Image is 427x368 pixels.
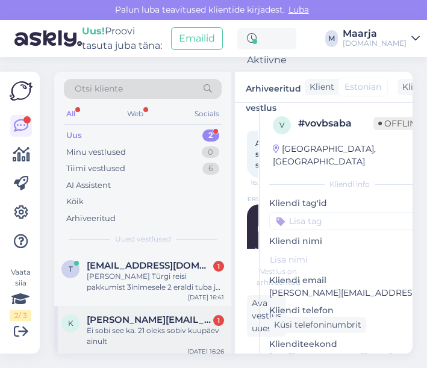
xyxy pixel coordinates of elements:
[87,325,224,347] div: Ei sobi see ka. 21 oleks sobiv kuupäev ainult
[325,30,338,47] div: M
[66,146,126,158] div: Minu vestlused
[213,315,224,326] div: 1
[251,178,296,187] span: 16:23
[373,117,426,130] span: Offline
[279,120,284,129] span: v
[237,28,296,49] div: Aktiivne
[171,27,223,50] button: Emailid
[64,106,78,122] div: All
[66,213,116,225] div: Arhiveeritud
[343,29,420,48] a: Maarja[DOMAIN_NAME]
[87,271,224,293] div: [PERSON_NAME] Türgi reisi pakkumist 3inimesele 2 eraldi tuba ja ultra kõik hinnas
[187,347,224,356] div: [DATE] 16:26
[343,39,407,48] div: [DOMAIN_NAME]
[69,264,73,273] span: t
[298,116,373,131] div: # vovbsaba
[66,129,82,142] div: Uus
[270,253,416,266] input: Lisa nimi
[202,146,219,158] div: 0
[125,106,146,122] div: Web
[66,196,84,208] div: Kõik
[188,293,224,302] div: [DATE] 16:41
[247,295,286,337] div: Ava vestlus uuesti
[68,319,73,328] span: k
[82,25,105,37] b: Uus!
[273,143,418,168] div: [GEOGRAPHIC_DATA], [GEOGRAPHIC_DATA]
[343,29,407,39] div: Maarja
[66,163,125,175] div: Tiimi vestlused
[202,129,219,142] div: 2
[10,81,33,101] img: Askly Logo
[82,24,166,53] div: Proovi tasuta juba täna:
[257,266,301,288] span: Vestlus on arhiveeritud
[305,81,334,93] div: Klient
[202,163,219,175] div: 6
[10,310,31,321] div: 2 / 3
[213,261,224,272] div: 1
[246,79,301,95] label: Arhiveeritud vestlus
[255,139,276,169] span: A ei siis ei sobi
[285,4,313,15] span: Luba
[75,83,123,95] span: Otsi kliente
[87,260,212,271] span: tiinaraadik6@gmail.com
[344,81,381,93] span: Estonian
[66,179,111,192] div: AI Assistent
[115,234,171,245] span: Uued vestlused
[87,314,212,325] span: kristina.hallop@gmail.com
[269,317,366,333] div: Küsi telefoninumbrit
[192,106,222,122] div: Socials
[10,267,31,321] div: Vaata siia
[269,351,392,362] a: [URL][DOMAIN_NAME][DATE]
